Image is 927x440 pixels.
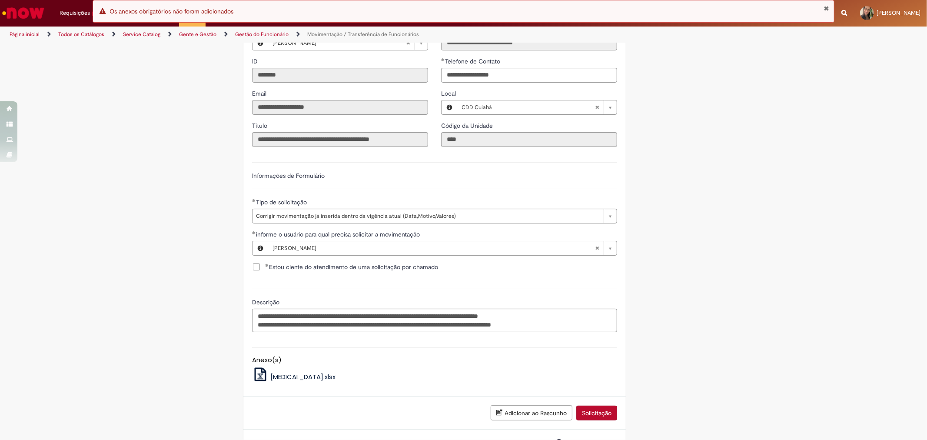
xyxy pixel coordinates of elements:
img: ServiceNow [1,4,46,22]
span: CDD Cuiabá [462,100,595,114]
a: Todos os Catálogos [58,31,104,38]
span: Estou ciente do atendimento de uma solicitação por chamado [265,263,438,271]
input: Telefone de Contato [441,68,617,83]
span: [PERSON_NAME] [877,9,920,17]
input: ID [252,68,428,83]
span: Necessários - informe o usuário para qual precisa solicitar a movimentação [256,230,422,238]
span: Obrigatório Preenchido [265,263,269,267]
label: Somente leitura - Código da Unidade [441,121,495,130]
span: Somente leitura - Código da Unidade [441,122,495,130]
span: [PERSON_NAME] [272,241,595,255]
span: Somente leitura - Título [252,122,269,130]
input: Título [252,132,428,147]
abbr: Limpar campo informe o usuário para qual precisa solicitar a movimentação [591,241,604,255]
button: Local, Visualizar este registro CDD Cuiabá [442,100,457,114]
input: Departamento [441,36,617,50]
button: informe o usuário para qual precisa solicitar a movimentação, Visualizar este registro Claudio Ju... [253,241,268,255]
button: Favorecido, Visualizar este registro Jessica de Campos de Souza [253,36,268,50]
span: Tipo de solicitação [256,198,309,206]
label: Somente leitura - Email [252,89,268,98]
span: Local [441,90,458,97]
span: Corrigir movimentação já inserida dentro da vigência atual (Data,Motivo,Valores) [256,209,599,223]
a: Movimentação / Transferência de Funcionários [307,31,419,38]
abbr: Limpar campo Favorecido [402,36,415,50]
a: Service Catalog [123,31,160,38]
span: Obrigatório Preenchido [252,199,256,202]
span: 3 [92,10,99,17]
h5: Anexo(s) [252,357,617,364]
label: Somente leitura - Título [252,121,269,130]
a: [PERSON_NAME]Limpar campo informe o usuário para qual precisa solicitar a movimentação [268,241,617,255]
span: Obrigatório Preenchido [252,231,256,234]
a: Gente e Gestão [179,31,216,38]
input: Código da Unidade [441,132,617,147]
span: [MEDICAL_DATA].xlsx [270,372,336,381]
span: Os anexos obrigatórios não foram adicionados [110,7,233,15]
a: [PERSON_NAME]Limpar campo Favorecido [268,36,428,50]
a: Gestão do Funcionário [235,31,289,38]
a: CDD CuiabáLimpar campo Local [457,100,617,114]
label: Somente leitura - ID [252,57,259,66]
span: [PERSON_NAME] [272,36,406,50]
button: Fechar Notificação [824,5,830,12]
span: Obrigatório Preenchido [441,58,445,61]
span: Somente leitura - Email [252,90,268,97]
button: Solicitação [576,406,617,420]
span: Requisições [60,9,90,17]
ul: Trilhas de página [7,27,611,43]
button: Adicionar ao Rascunho [491,405,572,420]
span: Somente leitura - ID [252,57,259,65]
a: Página inicial [10,31,40,38]
span: Descrição [252,298,281,306]
input: Email [252,100,428,115]
textarea: Descrição [252,309,617,332]
label: Informações de Formulário [252,172,325,180]
abbr: Limpar campo Local [591,100,604,114]
span: Telefone de Contato [445,57,502,65]
a: [MEDICAL_DATA].xlsx [252,372,336,381]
